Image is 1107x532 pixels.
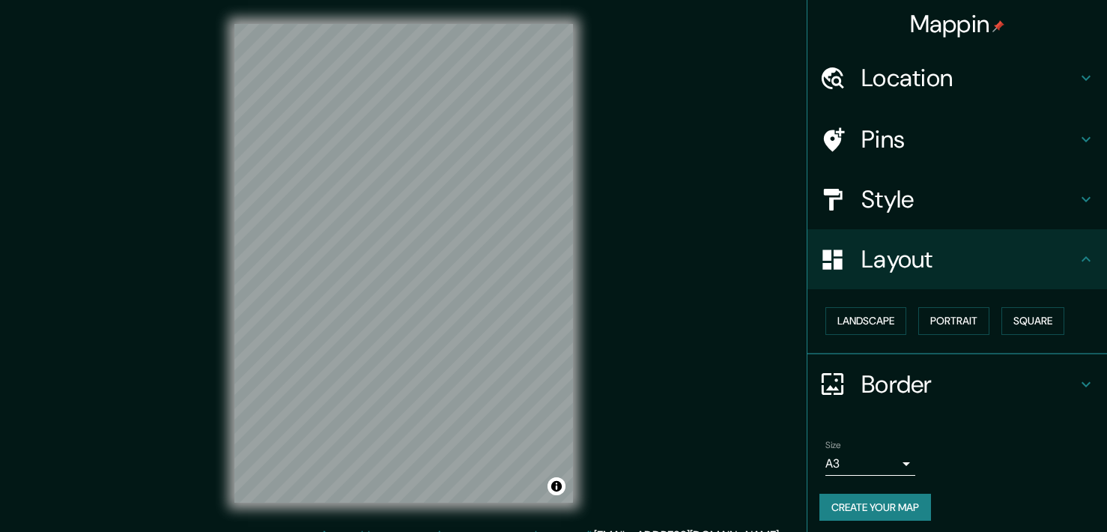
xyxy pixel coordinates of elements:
h4: Layout [861,244,1077,274]
div: Style [807,169,1107,229]
h4: Border [861,369,1077,399]
div: Layout [807,229,1107,289]
div: Pins [807,109,1107,169]
label: Size [825,438,841,451]
iframe: Help widget launcher [974,474,1091,516]
button: Portrait [918,307,989,335]
h4: Mappin [910,9,1005,39]
div: A3 [825,452,915,476]
button: Landscape [825,307,906,335]
button: Toggle attribution [548,477,565,495]
img: pin-icon.png [992,20,1004,32]
button: Create your map [819,494,931,522]
div: Border [807,354,1107,414]
button: Square [1001,307,1064,335]
h4: Style [861,184,1077,214]
canvas: Map [234,24,573,503]
h4: Location [861,63,1077,93]
div: Location [807,48,1107,108]
h4: Pins [861,124,1077,154]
